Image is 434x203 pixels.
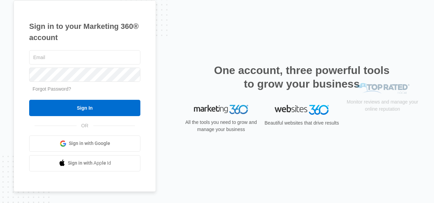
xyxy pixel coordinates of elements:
[264,119,340,127] p: Beautiful websites that drive results
[194,105,248,114] img: Marketing 360
[69,140,110,147] span: Sign in with Google
[29,21,140,43] h1: Sign in to your Marketing 360® account
[212,63,392,91] h2: One account, three powerful tools to grow your business
[355,105,410,116] img: Top Rated Local
[68,160,111,167] span: Sign in with Apple Id
[275,105,329,115] img: Websites 360
[29,135,140,152] a: Sign in with Google
[33,86,71,92] a: Forgot Password?
[29,155,140,171] a: Sign in with Apple Id
[29,50,140,64] input: Email
[29,100,140,116] input: Sign In
[77,122,93,129] span: OR
[183,119,259,133] p: All the tools you need to grow and manage your business
[344,121,420,135] p: Monitor reviews and manage your online reputation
